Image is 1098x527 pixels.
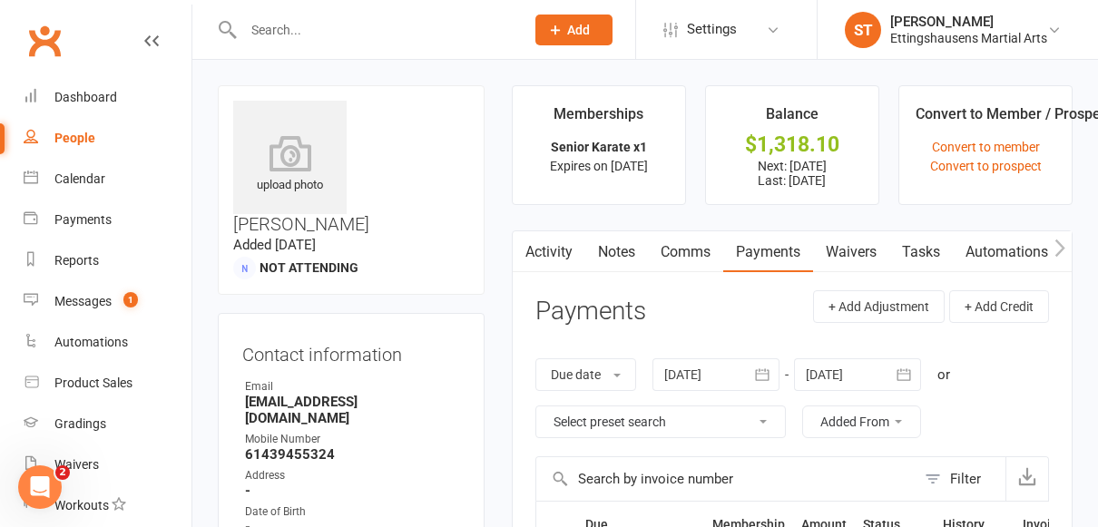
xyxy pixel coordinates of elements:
span: Not Attending [260,260,358,275]
strong: 61439455324 [245,446,460,463]
a: People [24,118,191,159]
div: [PERSON_NAME] [890,14,1047,30]
h3: [PERSON_NAME] [233,101,469,234]
div: Product Sales [54,376,132,390]
div: $1,318.10 [722,135,862,154]
a: Notes [585,231,648,273]
strong: [EMAIL_ADDRESS][DOMAIN_NAME] [245,394,460,426]
a: Clubworx [22,18,67,63]
button: Filter [916,457,1005,501]
strong: Senior Karate x1 [551,140,647,154]
strong: - [245,483,460,499]
iframe: Intercom live chat [18,465,62,509]
a: Convert to member [932,140,1040,154]
div: Payments [54,212,112,227]
a: Comms [648,231,723,273]
a: Activity [513,231,585,273]
time: Added [DATE] [233,237,316,253]
button: + Add Credit [949,290,1049,323]
div: Gradings [54,416,106,431]
div: Filter [950,468,981,490]
div: Messages [54,294,112,308]
div: Workouts [54,498,109,512]
div: Dashboard [54,90,117,104]
a: Reports [24,240,191,281]
a: Workouts [24,485,191,526]
a: Payments [24,200,191,240]
span: Add [567,23,590,37]
div: ST [845,12,881,48]
a: Messages 1 [24,281,191,322]
div: Calendar [54,171,105,186]
div: Reports [54,253,99,268]
a: Convert to prospect [930,159,1042,173]
div: Automations [54,335,128,349]
h3: Contact information [242,337,460,365]
div: Memberships [554,102,643,135]
button: + Add Adjustment [813,290,945,323]
span: Expires on [DATE] [550,159,648,173]
div: Ettingshausens Martial Arts [890,30,1047,46]
span: 1 [123,292,138,307]
span: Settings [687,9,737,50]
button: Due date [535,358,636,391]
div: Waivers [54,457,99,472]
a: Payments [723,231,813,273]
input: Search by invoice number [536,457,916,501]
div: Mobile Number [245,431,460,448]
p: Next: [DATE] Last: [DATE] [722,159,862,188]
div: Balance [766,102,819,135]
a: Gradings [24,404,191,444]
span: 2 [55,465,70,480]
div: Email [245,378,460,395]
a: Dashboard [24,77,191,118]
a: Automations [24,322,191,363]
a: Waivers [24,444,191,485]
div: People [54,131,95,145]
div: Date of Birth [245,503,460,521]
div: Address [245,467,460,484]
a: Product Sales [24,363,191,404]
a: Waivers [813,231,889,273]
input: Search... [238,17,512,43]
div: upload photo [233,135,347,195]
a: Tasks [889,231,953,273]
a: Automations [953,231,1061,273]
a: Calendar [24,159,191,200]
button: Add [535,15,613,45]
div: or [937,364,950,385]
button: Added From [802,405,921,438]
h3: Payments [535,298,646,326]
